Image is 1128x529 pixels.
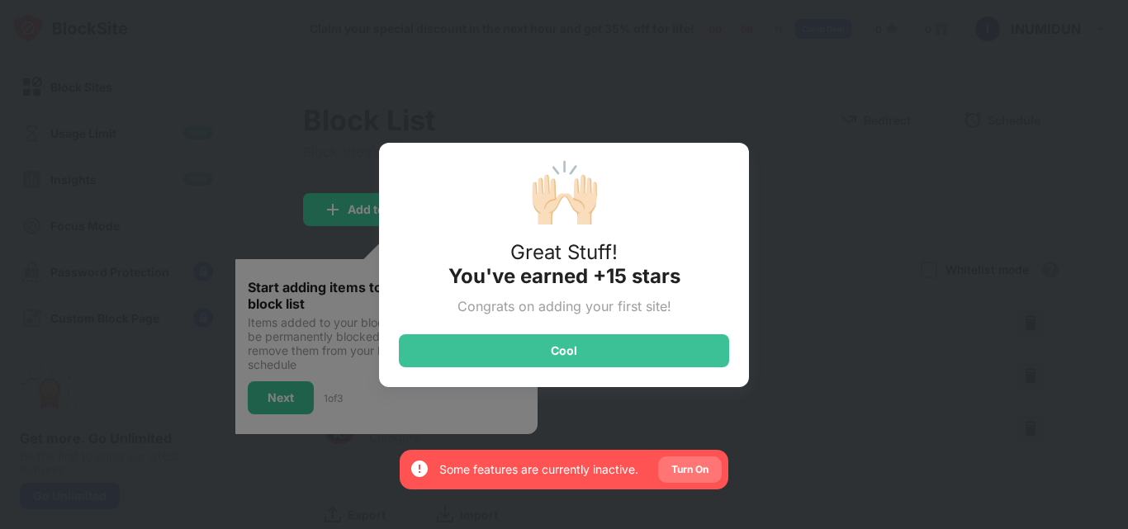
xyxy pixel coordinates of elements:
[448,264,680,288] div: You've earned +15 stars
[510,240,618,264] div: Great Stuff!
[671,461,709,478] div: Turn On
[551,344,577,357] div: Cool
[410,459,429,479] img: error-circle-white.svg
[439,461,638,478] div: Some features are currently inactive.
[437,298,691,314] div: Congrats on adding your first site!
[528,163,600,220] div: 🙌🏻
